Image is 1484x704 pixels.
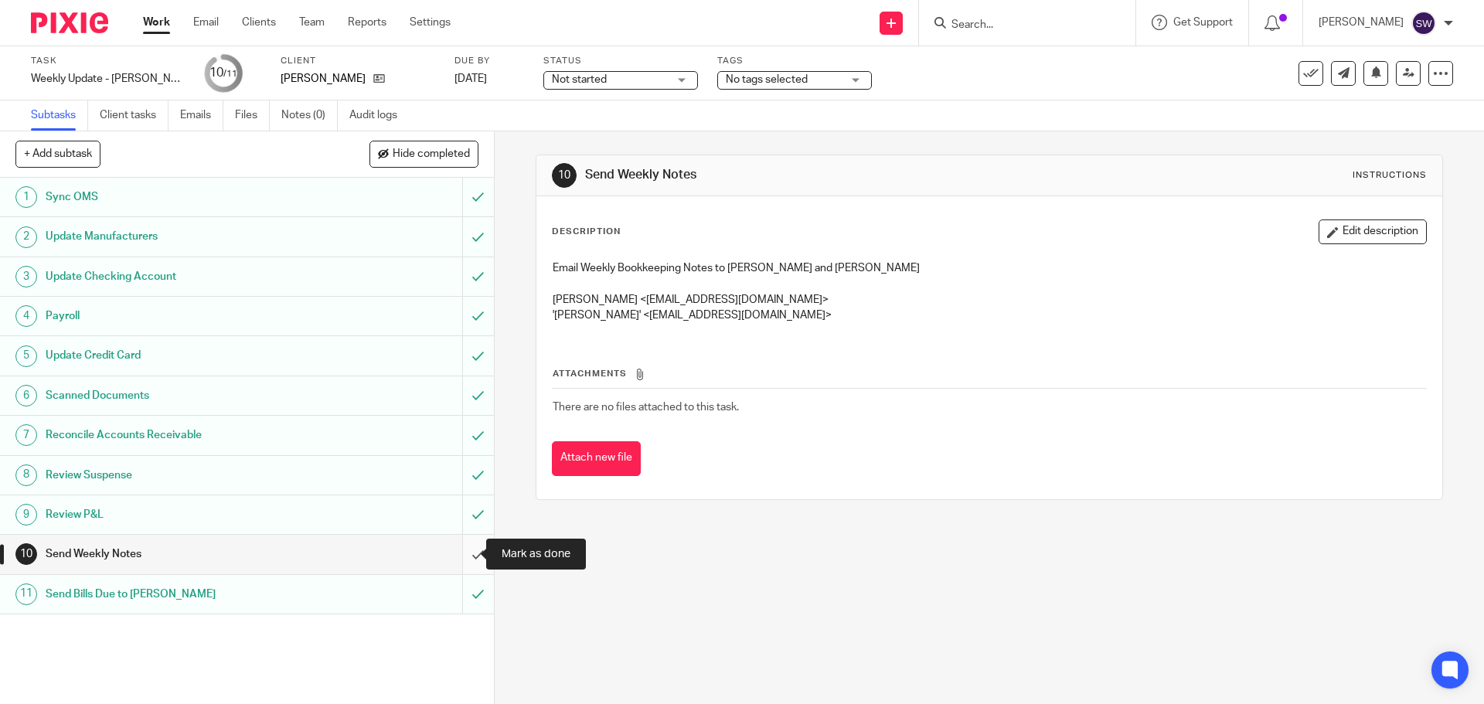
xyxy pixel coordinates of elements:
[46,464,313,487] h1: Review Suspense
[349,100,409,131] a: Audit logs
[950,19,1089,32] input: Search
[46,185,313,209] h1: Sync OMS
[223,70,237,78] small: /11
[31,12,108,33] img: Pixie
[100,100,168,131] a: Client tasks
[281,100,338,131] a: Notes (0)
[15,305,37,327] div: 4
[454,73,487,84] span: [DATE]
[15,504,37,525] div: 9
[281,71,366,87] p: [PERSON_NAME]
[281,55,435,67] label: Client
[348,15,386,30] a: Reports
[46,384,313,407] h1: Scanned Documents
[726,74,808,85] span: No tags selected
[46,542,313,566] h1: Send Weekly Notes
[46,503,313,526] h1: Review P&L
[46,344,313,367] h1: Update Credit Card
[299,15,325,30] a: Team
[46,304,313,328] h1: Payroll
[15,226,37,248] div: 2
[31,100,88,131] a: Subtasks
[553,308,1425,323] p: '[PERSON_NAME]' <[EMAIL_ADDRESS][DOMAIN_NAME]>
[552,226,621,238] p: Description
[15,583,37,605] div: 11
[1319,15,1404,30] p: [PERSON_NAME]
[410,15,451,30] a: Settings
[553,260,1425,276] p: Email Weekly Bookkeeping Notes to [PERSON_NAME] and [PERSON_NAME]
[393,148,470,161] span: Hide completed
[717,55,872,67] label: Tags
[369,141,478,167] button: Hide completed
[1411,11,1436,36] img: svg%3E
[585,167,1023,183] h1: Send Weekly Notes
[31,55,185,67] label: Task
[1319,219,1427,244] button: Edit description
[15,385,37,406] div: 6
[15,186,37,208] div: 1
[15,266,37,287] div: 3
[552,441,641,476] button: Attach new file
[553,402,739,413] span: There are no files attached to this task.
[15,464,37,486] div: 8
[46,265,313,288] h1: Update Checking Account
[31,71,185,87] div: Weekly Update - Oberbeck
[46,225,313,248] h1: Update Manufacturers
[46,583,313,606] h1: Send Bills Due to [PERSON_NAME]
[1353,169,1427,182] div: Instructions
[552,163,577,188] div: 10
[46,423,313,447] h1: Reconcile Accounts Receivable
[552,74,607,85] span: Not started
[1173,17,1233,28] span: Get Support
[15,543,37,565] div: 10
[193,15,219,30] a: Email
[15,141,100,167] button: + Add subtask
[15,345,37,367] div: 5
[143,15,170,30] a: Work
[553,292,1425,308] p: [PERSON_NAME] <[EMAIL_ADDRESS][DOMAIN_NAME]>
[235,100,270,131] a: Files
[242,15,276,30] a: Clients
[543,55,698,67] label: Status
[454,55,524,67] label: Due by
[209,64,237,82] div: 10
[553,369,627,378] span: Attachments
[180,100,223,131] a: Emails
[15,424,37,446] div: 7
[31,71,185,87] div: Weekly Update - [PERSON_NAME]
